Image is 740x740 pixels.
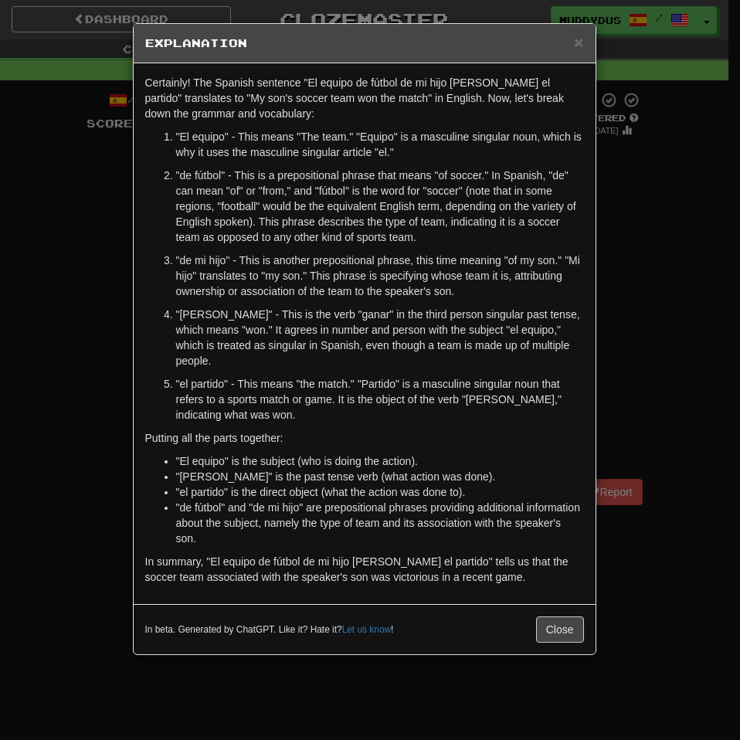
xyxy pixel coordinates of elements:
p: "el partido" - This means "the match." "Partido" is a masculine singular noun that refers to a sp... [176,376,584,423]
span: × [574,33,583,51]
p: "El equipo" - This means "The team." "Equipo" is a masculine singular noun, which is why it uses ... [176,129,584,160]
button: Close [574,34,583,50]
small: In beta. Generated by ChatGPT. Like it? Hate it? ! [145,623,394,636]
button: Close [536,616,584,643]
li: "el partido" is the direct object (what the action was done to). [176,484,584,500]
h5: Explanation [145,36,584,51]
li: "El equipo" is the subject (who is doing the action). [176,453,584,469]
p: "de fútbol" - This is a prepositional phrase that means "of soccer." In Spanish, "de" can mean "o... [176,168,584,245]
p: "[PERSON_NAME]" - This is the verb "ganar" in the third person singular past tense, which means "... [176,307,584,368]
p: In summary, "El equipo de fútbol de mi hijo [PERSON_NAME] el partido" tells us that the soccer te... [145,554,584,585]
p: Certainly! The Spanish sentence "El equipo de fútbol de mi hijo [PERSON_NAME] el partido" transla... [145,75,584,121]
li: "[PERSON_NAME]" is the past tense verb (what action was done). [176,469,584,484]
p: Putting all the parts together: [145,430,584,446]
li: "de fútbol" and "de mi hijo" are prepositional phrases providing additional information about the... [176,500,584,546]
a: Let us know [342,624,391,635]
p: "de mi hijo" - This is another prepositional phrase, this time meaning "of my son." "Mi hijo" tra... [176,253,584,299]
